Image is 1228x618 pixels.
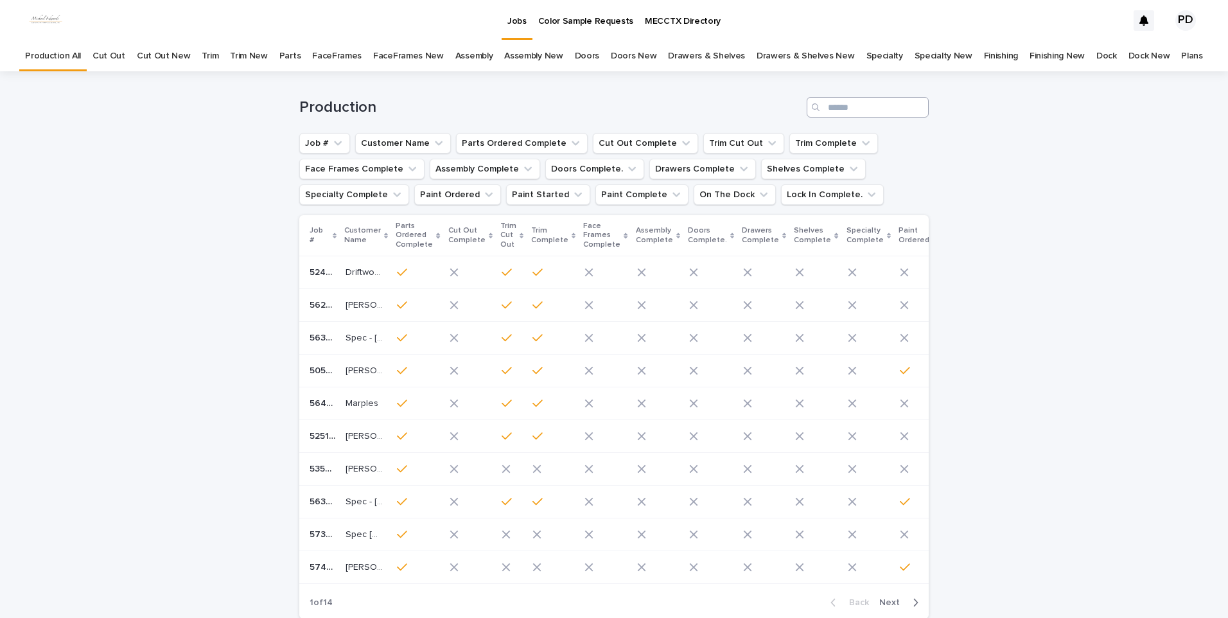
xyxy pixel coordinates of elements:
tr: 5749-F15749-F1 [PERSON_NAME][PERSON_NAME] [299,551,1140,584]
a: Assembly New [504,41,563,71]
button: Next [874,597,929,608]
p: Trim Cut Out [500,219,516,252]
button: Paint Ordered [414,184,501,205]
p: 5749-F1 [310,560,338,573]
p: Shelves Complete [794,224,831,247]
p: Face Frames Complete [583,219,620,252]
a: Dock [1096,41,1117,71]
p: Parts Ordered Complete [396,219,433,252]
button: Cut Out Complete [593,133,698,154]
p: Paint Ordered [899,224,929,247]
tr: 5643-F15643-F1 MarplesMarples [299,387,1140,420]
a: Parts [279,41,301,71]
a: Finishing New [1030,41,1085,71]
tr: 5734-F15734-F1 Spec [STREET_ADDRESS]Spec [STREET_ADDRESS] [299,518,1140,551]
a: Cut Out New [137,41,191,71]
p: Cut Out Complete [448,224,486,247]
button: On The Dock [694,184,776,205]
a: Plans [1181,41,1202,71]
p: Spec - 41 Tennis Lane [346,494,386,508]
p: 5734-F1 [310,527,338,540]
p: 5052-A2 [310,363,338,376]
tr: 5251-F15251-F1 [PERSON_NAME] Game House[PERSON_NAME] Game House [299,420,1140,453]
tr: 5350-A15350-A1 [PERSON_NAME][PERSON_NAME] [299,453,1140,486]
tr: 5052-A25052-A2 [PERSON_NAME][PERSON_NAME] [299,355,1140,387]
p: 5624-F1 [310,297,338,311]
button: Paint Started [506,184,590,205]
h1: Production [299,98,802,117]
p: Crossland Game House [346,428,386,442]
img: dhEtdSsQReaQtgKTuLrt [26,8,66,33]
a: FaceFrames [312,41,362,71]
p: 5241-F1 [310,265,338,278]
span: Back [841,598,869,607]
input: Search [807,97,929,118]
p: Customer Name [344,224,381,247]
p: 5643-F1 [310,396,338,409]
a: Doors [575,41,599,71]
button: Job # [299,133,350,154]
tr: 5638-F15638-F1 Spec - [STREET_ADDRESS]Spec - [STREET_ADDRESS] [299,322,1140,355]
a: FaceFrames New [373,41,444,71]
a: Specialty New [915,41,972,71]
button: Lock In Complete. [781,184,884,205]
p: Spec 79 Racquet Club Lane [346,527,386,540]
a: Doors New [611,41,656,71]
button: Assembly Complete [430,159,540,179]
p: 5638-F2 [310,494,338,508]
p: Trim Complete [531,224,568,247]
button: Trim Cut Out [703,133,784,154]
p: Driftwood Modern [346,265,386,278]
a: Production All [25,41,81,71]
button: Parts Ordered Complete [456,133,588,154]
button: Trim Complete [789,133,878,154]
span: Next [879,598,908,607]
a: Dock New [1128,41,1170,71]
button: Paint Complete [595,184,689,205]
p: Specialty Complete [846,224,884,247]
button: Drawers Complete [649,159,756,179]
a: Finishing [984,41,1018,71]
button: Face Frames Complete [299,159,425,179]
p: Cantu, Ismael [346,297,386,311]
p: 5638-F1 [310,330,338,344]
button: Shelves Complete [761,159,866,179]
p: Doors Complete. [688,224,727,247]
a: Assembly [455,41,493,71]
button: Customer Name [355,133,451,154]
button: Doors Complete. [545,159,644,179]
tr: 5241-F15241-F1 Driftwood ModernDriftwood Modern [299,256,1140,289]
a: Cut Out [92,41,125,71]
p: [PERSON_NAME] [346,560,386,573]
a: Drawers & Shelves New [757,41,855,71]
a: Trim [202,41,218,71]
button: Specialty Complete [299,184,409,205]
button: Back [820,597,874,608]
p: Spec - 41 Tennis Lane [346,330,386,344]
p: Katee Haile [346,363,386,376]
p: Assembly Complete [636,224,673,247]
p: 5251-F1 [310,428,338,442]
tr: 5638-F25638-F2 Spec - [STREET_ADDRESS]Spec - [STREET_ADDRESS] [299,486,1140,518]
p: Drawers Complete [742,224,779,247]
tr: 5624-F15624-F1 [PERSON_NAME][PERSON_NAME] [299,289,1140,322]
div: PD [1175,10,1196,31]
a: Specialty [866,41,903,71]
p: Marples [346,396,381,409]
p: McDonald, RW [346,461,386,475]
a: Trim New [230,41,268,71]
p: Job # [310,224,329,247]
a: Drawers & Shelves [668,41,745,71]
p: 5350-A1 [310,461,338,475]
